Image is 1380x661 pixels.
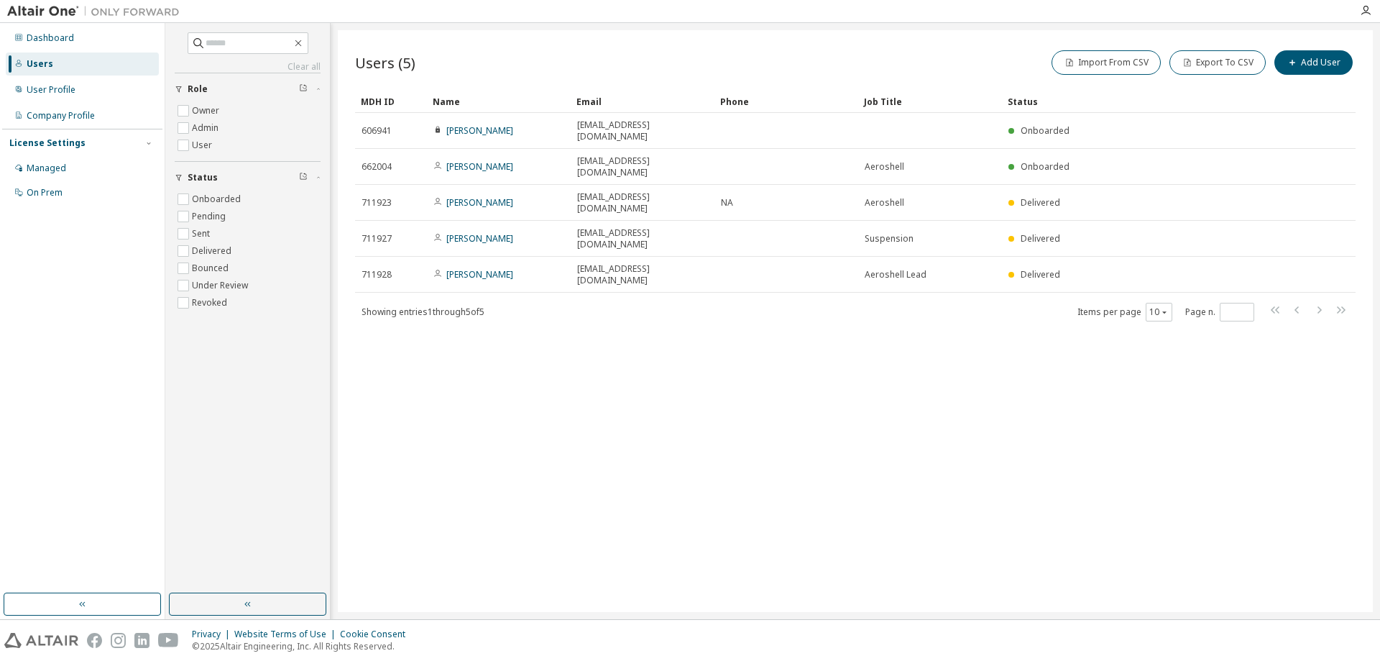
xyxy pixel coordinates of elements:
[721,197,733,209] span: NA
[577,227,708,250] span: [EMAIL_ADDRESS][DOMAIN_NAME]
[234,629,340,640] div: Website Terms of Use
[362,306,484,318] span: Showing entries 1 through 5 of 5
[188,172,218,183] span: Status
[1021,124,1069,137] span: Onboarded
[1052,50,1161,75] button: Import From CSV
[1021,196,1060,209] span: Delivered
[134,633,149,648] img: linkedin.svg
[27,163,66,174] div: Managed
[362,125,392,137] span: 606941
[192,191,244,208] label: Onboarded
[362,269,392,281] span: 711928
[192,242,234,260] label: Delivered
[340,629,414,640] div: Cookie Consent
[362,161,392,173] span: 662004
[87,633,102,648] img: facebook.svg
[865,269,926,281] span: Aeroshell Lead
[1149,306,1169,318] button: 10
[720,90,852,113] div: Phone
[576,90,709,113] div: Email
[446,196,513,209] a: [PERSON_NAME]
[446,232,513,245] a: [PERSON_NAME]
[9,137,86,149] div: License Settings
[1169,50,1266,75] button: Export To CSV
[192,208,229,225] label: Pending
[362,233,392,245] span: 711927
[175,162,321,193] button: Status
[1185,303,1254,322] span: Page n.
[1021,160,1069,173] span: Onboarded
[192,137,215,154] label: User
[1021,232,1060,245] span: Delivered
[446,268,513,281] a: [PERSON_NAME]
[192,225,213,242] label: Sent
[433,90,565,113] div: Name
[192,102,222,119] label: Owner
[1077,303,1172,322] span: Items per page
[27,32,74,44] div: Dashboard
[7,4,187,19] img: Altair One
[192,277,251,294] label: Under Review
[1021,268,1060,281] span: Delivered
[577,191,708,214] span: [EMAIL_ADDRESS][DOMAIN_NAME]
[192,119,221,137] label: Admin
[362,197,392,209] span: 711923
[361,90,421,113] div: MDH ID
[1274,50,1353,75] button: Add User
[1008,90,1281,113] div: Status
[355,53,415,73] span: Users (5)
[27,58,53,70] div: Users
[175,73,321,105] button: Role
[299,83,308,95] span: Clear filter
[192,294,230,311] label: Revoked
[175,61,321,73] a: Clear all
[27,84,75,96] div: User Profile
[446,160,513,173] a: [PERSON_NAME]
[192,629,234,640] div: Privacy
[27,187,63,199] div: On Prem
[577,119,708,142] span: [EMAIL_ADDRESS][DOMAIN_NAME]
[446,124,513,137] a: [PERSON_NAME]
[865,197,904,209] span: Aeroshell
[577,155,708,178] span: [EMAIL_ADDRESS][DOMAIN_NAME]
[4,633,78,648] img: altair_logo.svg
[192,260,231,277] label: Bounced
[192,640,414,652] p: © 2025 Altair Engineering, Inc. All Rights Reserved.
[27,110,95,122] div: Company Profile
[158,633,179,648] img: youtube.svg
[299,172,308,183] span: Clear filter
[865,161,904,173] span: Aeroshell
[188,83,208,95] span: Role
[865,233,914,245] span: Suspension
[111,633,126,648] img: instagram.svg
[577,263,708,286] span: [EMAIL_ADDRESS][DOMAIN_NAME]
[864,90,996,113] div: Job Title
